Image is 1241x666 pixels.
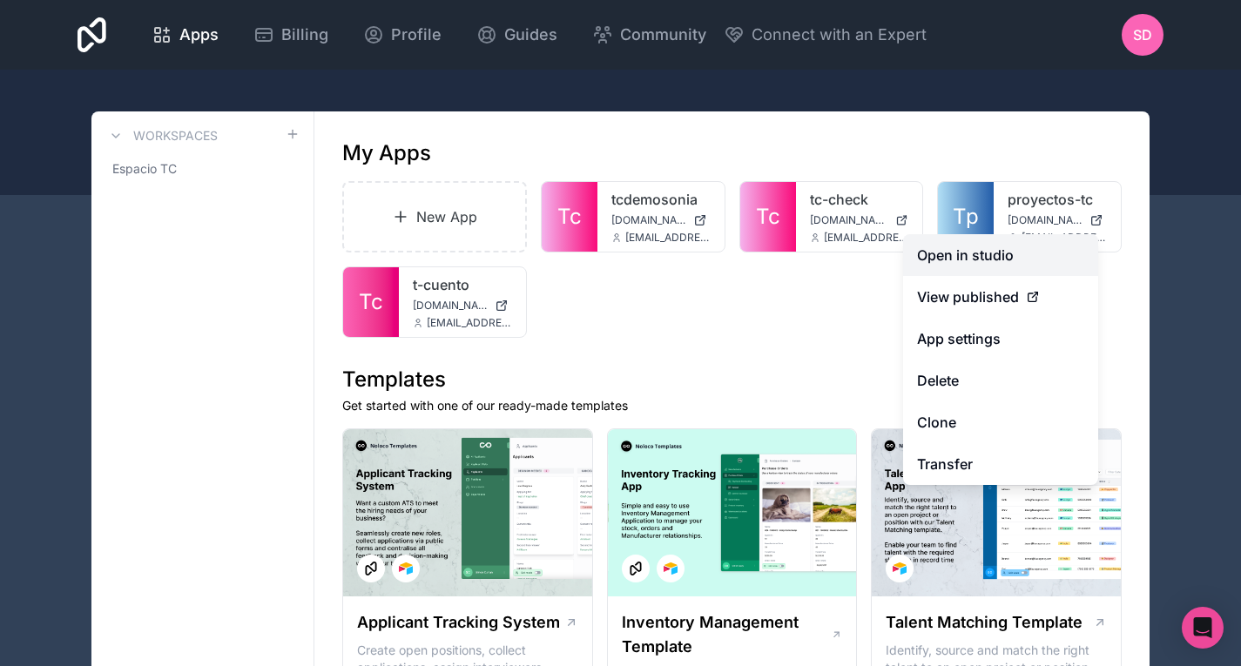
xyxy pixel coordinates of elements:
span: Profile [391,23,442,47]
h3: Workspaces [133,127,218,145]
button: Delete [903,360,1098,401]
span: [EMAIL_ADDRESS][DOMAIN_NAME] [625,231,711,245]
span: [DOMAIN_NAME] [611,213,686,227]
span: [DOMAIN_NAME] [810,213,889,227]
h1: My Apps [342,139,431,167]
a: [DOMAIN_NAME] [1008,213,1107,227]
span: [EMAIL_ADDRESS][DOMAIN_NAME] [1022,231,1107,245]
img: Airtable Logo [664,562,678,575]
span: Guides [504,23,557,47]
span: Billing [281,23,328,47]
a: Community [578,16,720,54]
h1: Applicant Tracking System [357,610,560,635]
a: Apps [138,16,233,54]
p: Get started with one of our ready-made templates [342,397,1122,414]
a: App settings [903,318,1098,360]
a: New App [342,181,527,252]
span: [EMAIL_ADDRESS][DOMAIN_NAME] [824,231,909,245]
a: [DOMAIN_NAME] [611,213,711,227]
span: Tc [756,203,780,231]
span: Apps [179,23,219,47]
span: [DOMAIN_NAME] [1008,213,1083,227]
a: Billing [239,16,342,54]
span: Tc [557,203,582,231]
a: t-cuento [413,274,512,295]
a: proyectos-tc [1008,189,1107,210]
span: [DOMAIN_NAME] [413,299,488,313]
a: Profile [349,16,455,54]
button: Connect with an Expert [724,23,927,47]
a: Transfer [903,443,1098,485]
span: Tp [953,203,979,231]
a: Tc [740,182,796,252]
h1: Inventory Management Template [622,610,831,659]
a: Workspaces [105,125,218,146]
span: [EMAIL_ADDRESS][DOMAIN_NAME] [427,316,512,330]
h1: Talent Matching Template [886,610,1083,635]
div: Open Intercom Messenger [1182,607,1224,649]
span: SD [1133,24,1152,45]
a: Tc [542,182,597,252]
a: Tp [938,182,994,252]
h1: Templates [342,366,1122,394]
a: [DOMAIN_NAME] [810,213,909,227]
span: Espacio TC [112,160,177,178]
img: Airtable Logo [399,562,413,575]
a: tcdemosonia [611,189,711,210]
a: [DOMAIN_NAME] [413,299,512,313]
a: Open in studio [903,234,1098,276]
span: Connect with an Expert [752,23,927,47]
span: Tc [359,288,383,316]
a: Tc [343,267,399,337]
a: tc-check [810,189,909,210]
a: View published [903,276,1098,318]
img: Airtable Logo [893,562,907,575]
a: Clone [903,401,1098,443]
a: Espacio TC [105,153,300,185]
a: Guides [462,16,571,54]
span: Community [620,23,706,47]
span: View published [917,286,1019,307]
